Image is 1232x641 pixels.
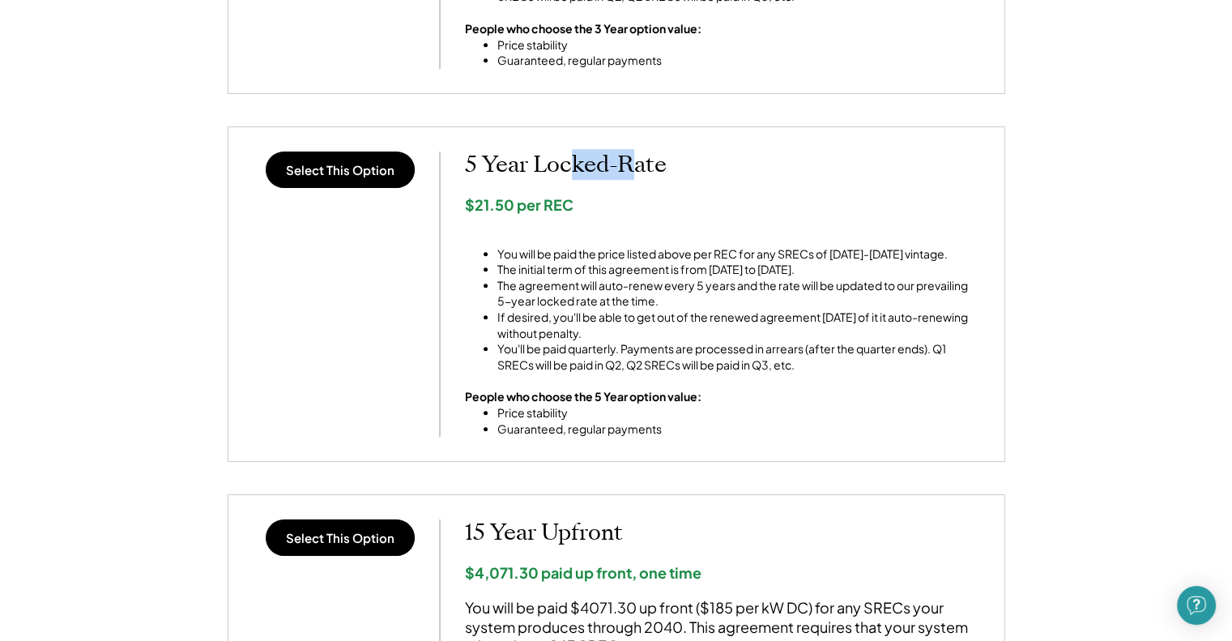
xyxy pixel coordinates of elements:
li: Guaranteed, regular payments [497,53,701,69]
div: $4,071.30 paid up front, one time [465,563,980,582]
h2: 15 Year Upfront [465,519,980,547]
li: You'll be paid quarterly. Payments are processed in arrears (after the quarter ends). Q1 SRECs wi... [497,341,980,373]
li: Guaranteed, regular payments [497,421,701,438]
li: The agreement will auto-renew every 5 years and the rate will be updated to our prevailing 5-year... [497,278,980,310]
div: Open Intercom Messenger [1177,586,1216,625]
button: Select This Option [266,519,415,556]
li: The initial term of this agreement is from [DATE] to [DATE]. [497,262,980,278]
h2: 5 Year Locked-Rate [465,152,980,179]
li: Price stability [497,405,701,421]
strong: People who choose the 5 Year option value: [465,389,701,404]
button: Select This Option [266,152,415,188]
strong: People who choose the 3 Year option value: [465,21,701,36]
div: $21.50 per REC [465,195,980,214]
li: If desired, you'll be able to get out of the renewed agreement [DATE] of it it auto-renewing with... [497,310,980,341]
li: You will be paid the price listed above per REC for any SRECs of [DATE]-[DATE] vintage. [497,246,980,263]
li: Price stability [497,37,701,53]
